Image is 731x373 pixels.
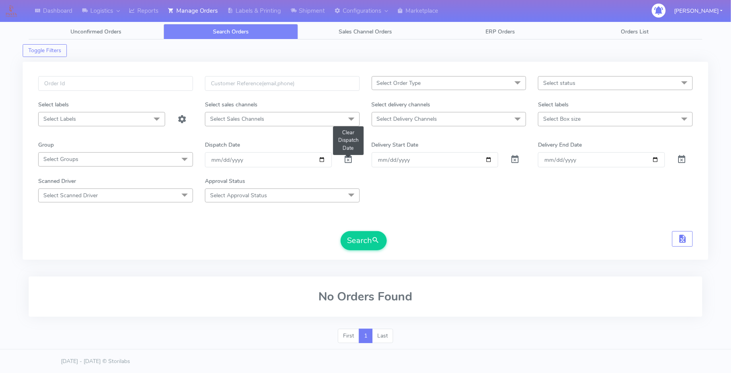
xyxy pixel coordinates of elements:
[38,141,54,149] label: Group
[543,79,575,87] span: Select status
[205,76,360,91] input: Customer Reference(email,phone)
[538,100,569,109] label: Select labels
[341,231,387,250] button: Search
[485,28,515,35] span: ERP Orders
[38,177,76,185] label: Scanned Driver
[213,28,249,35] span: Search Orders
[205,177,245,185] label: Approval Status
[621,28,649,35] span: Orders List
[23,44,67,57] button: Toggle Filters
[372,141,419,149] label: Delivery Start Date
[372,100,431,109] label: Select delivery channels
[377,115,437,123] span: Select Delivery Channels
[38,76,193,91] input: Order Id
[205,141,240,149] label: Dispatch Date
[210,192,267,199] span: Select Approval Status
[377,79,421,87] span: Select Order Type
[339,28,392,35] span: Sales Channel Orders
[359,329,372,343] a: 1
[38,100,69,109] label: Select labels
[43,155,78,163] span: Select Groups
[29,24,702,39] ul: Tabs
[43,192,98,199] span: Select Scanned Driver
[43,115,76,123] span: Select Labels
[70,28,121,35] span: Unconfirmed Orders
[543,115,581,123] span: Select Box size
[668,3,729,19] button: [PERSON_NAME]
[205,100,257,109] label: Select sales channels
[38,290,693,303] h2: No Orders Found
[210,115,264,123] span: Select Sales Channels
[538,141,582,149] label: Delivery End Date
